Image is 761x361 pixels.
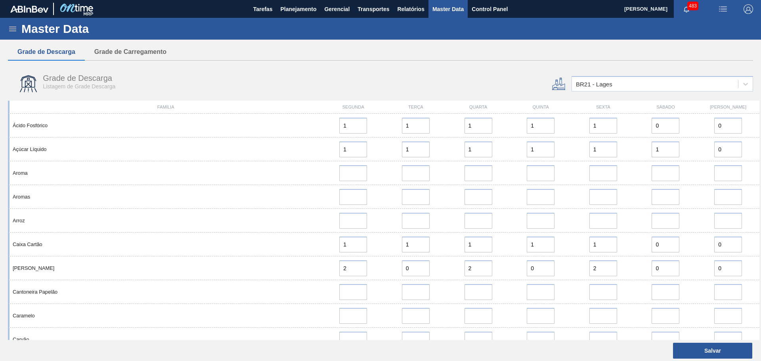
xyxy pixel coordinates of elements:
[10,170,322,176] div: Aroma
[10,313,322,319] div: Caramelo
[674,4,699,15] button: Notificações
[447,105,510,109] div: Quarta
[635,105,697,109] div: Sábado
[324,4,350,14] span: Gerencial
[687,2,698,10] span: 483
[10,6,48,13] img: TNhmsLtSVTkK8tSr43FrP2fwEKptu5GPRR3wAAAABJRU5ErkJggg==
[10,289,322,295] div: Cantoneira Papelão
[43,83,115,90] span: Listagem de Grade Descarga
[10,105,322,109] div: Família
[253,4,273,14] span: Tarefas
[8,44,85,60] button: Grade de Descarga
[280,4,316,14] span: Planejamento
[718,4,728,14] img: userActions
[10,265,322,271] div: [PERSON_NAME]
[10,336,322,342] div: Carvão
[10,241,322,247] div: Caixa Cartão
[85,44,176,60] button: Grade de Carregamento
[10,122,322,128] div: Ácido Fosfórico
[572,105,635,109] div: Sexta
[10,194,322,200] div: Aromas
[576,81,612,88] div: BR21 - Lages
[744,4,753,14] img: Logout
[397,4,424,14] span: Relatórios
[472,4,508,14] span: Control Panel
[432,4,464,14] span: Master Data
[43,74,112,82] span: Grade de Descarga
[509,105,572,109] div: Quinta
[10,218,322,223] div: Arroz
[384,105,447,109] div: Terça
[697,105,759,109] div: [PERSON_NAME]
[21,24,162,33] h1: Master Data
[358,4,389,14] span: Transportes
[10,146,322,152] div: Açúcar Líquido
[322,105,384,109] div: Segunda
[673,343,752,359] button: Salvar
